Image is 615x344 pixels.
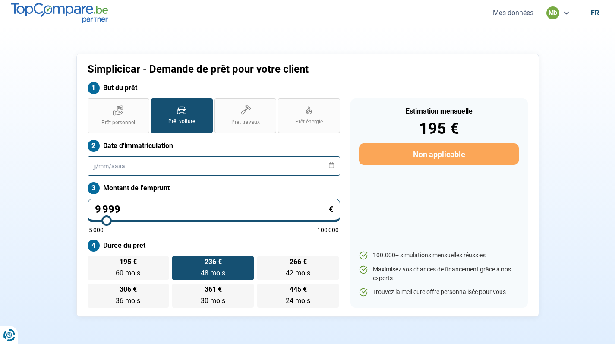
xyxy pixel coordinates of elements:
span: 445 € [290,286,307,293]
span: 42 mois [286,269,310,277]
span: 100 000 [317,227,339,233]
span: Prêt personnel [101,119,135,126]
span: 60 mois [116,269,140,277]
span: 266 € [290,259,307,265]
div: Estimation mensuelle [359,108,518,115]
button: Mes données [490,8,536,17]
span: 236 € [205,259,222,265]
li: 100.000+ simulations mensuelles réussies [359,251,518,260]
button: Non applicable [359,143,518,165]
input: jj/mm/aaaa [88,156,340,176]
div: mb [546,6,559,19]
h1: Simplicicar - Demande de prêt pour votre client [88,63,415,76]
span: 48 mois [201,269,225,277]
span: 5 000 [89,227,104,233]
span: 195 € [120,259,137,265]
span: 306 € [120,286,137,293]
label: Date d'immatriculation [88,140,340,152]
img: TopCompare.be [11,3,108,22]
div: 195 € [359,121,518,136]
span: 36 mois [116,297,140,305]
label: But du prêt [88,82,340,94]
li: Maximisez vos chances de financement grâce à nos experts [359,265,518,282]
span: Prêt énergie [295,118,323,126]
span: € [329,205,333,213]
span: Prêt voiture [168,118,195,125]
span: 24 mois [286,297,310,305]
label: Montant de l'emprunt [88,182,340,194]
span: 30 mois [201,297,225,305]
label: Durée du prêt [88,240,340,252]
span: 361 € [205,286,222,293]
li: Trouvez la meilleure offre personnalisée pour vous [359,288,518,297]
span: Prêt travaux [231,119,260,126]
div: fr [591,9,599,17]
